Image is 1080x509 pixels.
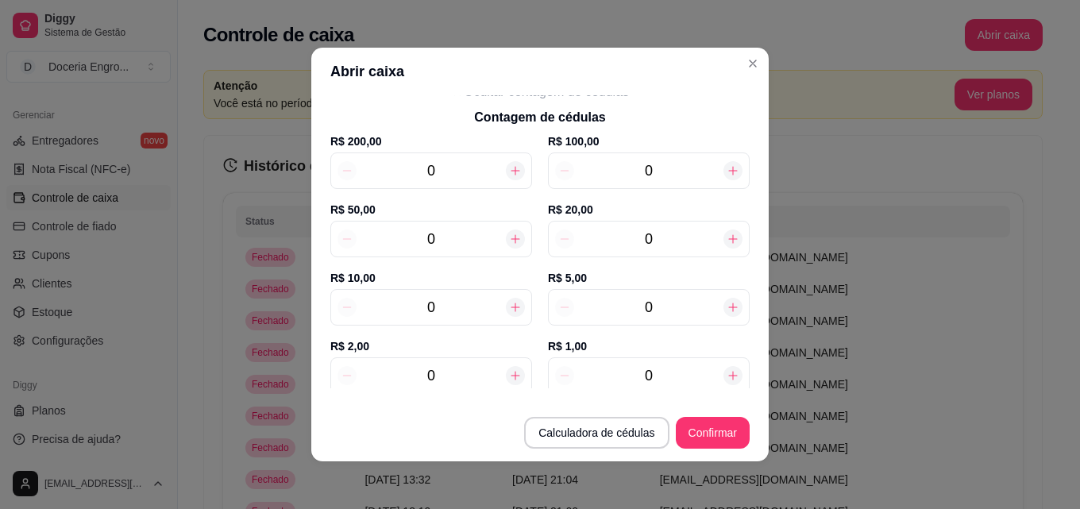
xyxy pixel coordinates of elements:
[548,270,750,286] label: R$ 5,00
[740,51,766,76] button: Close
[330,133,532,149] label: R$ 200,00
[676,417,750,449] button: Confirmar
[330,270,532,286] label: R$ 10,00
[330,108,750,127] h3: Contagem de cédulas
[311,48,769,95] header: Abrir caixa
[548,133,750,149] label: R$ 100,00
[548,202,750,218] label: R$ 20,00
[330,338,532,354] label: R$ 2,00
[548,338,750,354] label: R$ 1,00
[524,417,669,449] button: Calculadora de cédulas
[330,202,532,218] label: R$ 50,00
